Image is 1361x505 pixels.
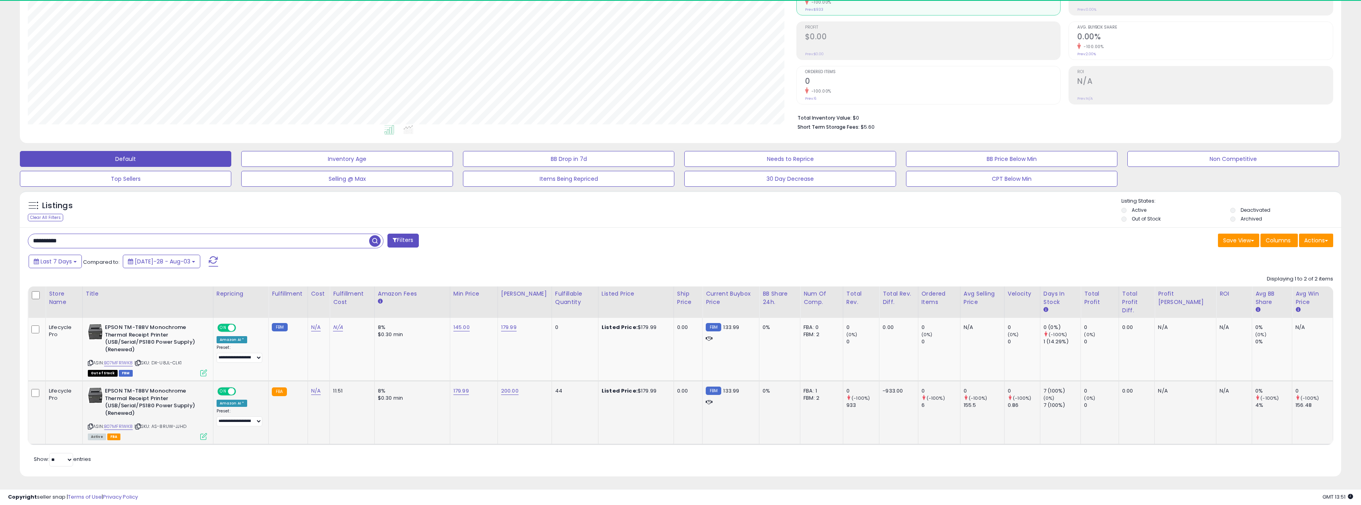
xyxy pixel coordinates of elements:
[1008,402,1040,409] div: 0.86
[852,395,870,401] small: (-100%)
[1127,151,1339,167] button: Non Competitive
[272,387,287,396] small: FBA
[378,298,383,305] small: Amazon Fees.
[1122,290,1152,315] div: Total Profit Diff.
[706,290,756,306] div: Current Buybox Price
[217,345,262,363] div: Preset:
[922,290,957,306] div: Ordered Items
[387,234,418,248] button: Filters
[1220,324,1246,331] div: N/A
[1295,387,1333,395] div: 0
[964,387,1004,395] div: 0
[86,290,210,298] div: Title
[803,387,837,395] div: FBA: 1
[1008,324,1040,331] div: 0
[501,290,548,298] div: [PERSON_NAME]
[1122,324,1149,331] div: 0.00
[602,324,668,331] div: $179.99
[1043,395,1055,401] small: (0%)
[922,331,933,338] small: (0%)
[378,290,447,298] div: Amazon Fees
[1220,290,1249,298] div: ROI
[1266,236,1291,244] span: Columns
[964,402,1004,409] div: 155.5
[105,324,201,355] b: EPSON TM-T88V Monochrome Thermal Receipt Printer (USB/Serial/PS180 Power Supply) (Renewed)
[1255,338,1292,345] div: 0%
[1077,52,1096,56] small: Prev: 2.00%
[1132,215,1161,222] label: Out of Stock
[1301,395,1319,401] small: (-100%)
[602,323,638,331] b: Listed Price:
[1255,290,1289,306] div: Avg BB Share
[20,171,231,187] button: Top Sellers
[861,123,875,131] span: $5.60
[28,214,63,221] div: Clear All Filters
[602,290,670,298] div: Listed Price
[135,257,190,265] span: [DATE]-28 - Aug-03
[1077,96,1093,101] small: Prev: N/A
[272,323,287,331] small: FBM
[1013,395,1031,401] small: (-100%)
[134,360,182,366] span: | SKU: DX-U8JL-CLK1
[1049,331,1067,338] small: (-100%)
[1043,338,1080,345] div: 1 (14.29%)
[555,290,595,306] div: Fulfillable Quantity
[1084,387,1118,395] div: 0
[49,324,76,338] div: Lifecycle Pro
[1008,387,1040,395] div: 0
[964,290,1001,306] div: Avg Selling Price
[501,387,519,395] a: 200.00
[1218,234,1259,247] button: Save View
[1241,207,1270,213] label: Deactivated
[235,325,248,331] span: OFF
[1084,324,1118,331] div: 0
[846,324,879,331] div: 0
[68,493,102,501] a: Terms of Use
[217,408,262,426] div: Preset:
[1241,215,1262,222] label: Archived
[241,151,453,167] button: Inventory Age
[805,70,1061,74] span: Ordered Items
[104,360,133,366] a: B07MFR1WK8
[235,388,248,395] span: OFF
[1255,402,1292,409] div: 4%
[123,255,200,268] button: [DATE]-28 - Aug-03
[463,151,674,167] button: BB Drop in 7d
[107,433,121,440] span: FBA
[1255,331,1266,338] small: (0%)
[134,423,186,430] span: | SKU: AS-8RUW-JJHD
[218,388,228,395] span: ON
[964,324,998,331] div: N/A
[1255,324,1292,331] div: 0%
[723,323,739,331] span: 133.99
[846,338,879,345] div: 0
[453,290,494,298] div: Min Price
[846,387,879,395] div: 0
[706,323,721,331] small: FBM
[311,290,327,298] div: Cost
[378,395,444,402] div: $0.30 min
[846,402,879,409] div: 933
[805,52,824,56] small: Prev: $0.00
[803,395,837,402] div: FBM: 2
[927,395,945,401] small: (-100%)
[88,324,103,340] img: 31UKRaJ0VtL._SL40_.jpg
[1008,338,1040,345] div: 0
[1043,402,1080,409] div: 7 (100%)
[333,323,343,331] a: N/A
[1255,306,1260,313] small: Avg BB Share.
[88,324,207,375] div: ASIN:
[906,151,1117,167] button: BB Price Below Min
[1132,207,1146,213] label: Active
[333,290,371,306] div: Fulfillment Cost
[677,387,696,395] div: 0.00
[602,387,638,395] b: Listed Price:
[119,370,133,377] span: FBM
[1260,234,1298,247] button: Columns
[217,400,248,407] div: Amazon AI *
[105,387,201,419] b: EPSON TM-T88V Monochrome Thermal Receipt Printer (USB/Serial/PS180 Power Supply) (Renewed)
[803,290,840,306] div: Num of Comp.
[1295,290,1330,306] div: Avg Win Price
[1121,197,1341,205] p: Listing States:
[1081,44,1104,50] small: -100.00%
